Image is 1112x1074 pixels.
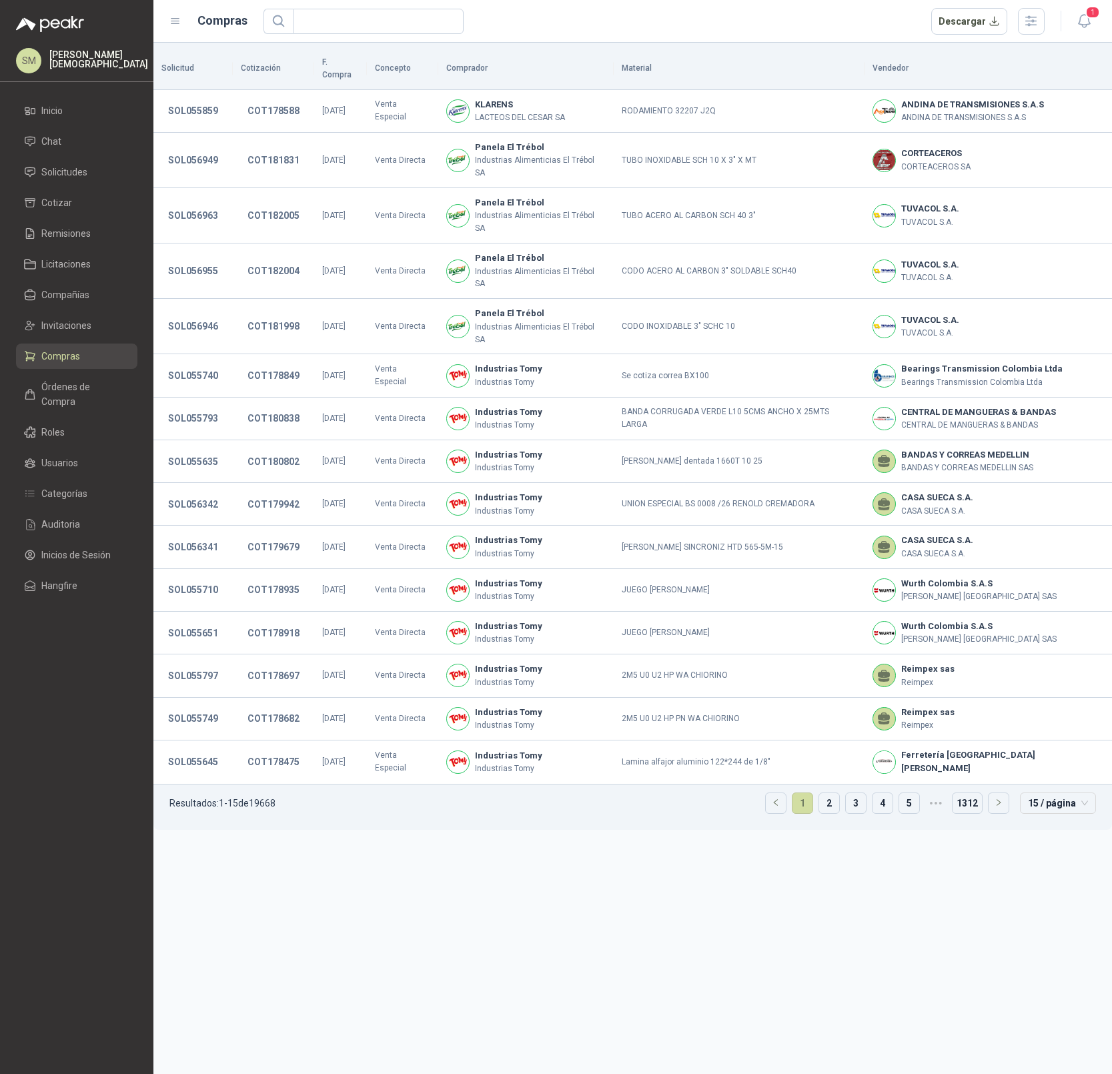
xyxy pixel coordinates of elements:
[16,542,137,568] a: Inicios de Sesión
[901,548,973,560] p: CASA SUECA S.A.
[241,535,306,559] button: COT179679
[952,792,983,814] li: 1312
[322,155,346,165] span: [DATE]
[475,406,542,419] b: Industrias Tomy
[447,450,469,472] img: Company Logo
[901,147,971,160] b: CORTEACEROS
[41,349,80,364] span: Compras
[1028,793,1088,813] span: 15 / página
[16,481,137,506] a: Categorías
[41,380,125,409] span: Órdenes de Compra
[988,792,1009,814] li: Página siguiente
[161,259,225,283] button: SOL056955
[41,517,80,532] span: Auditoria
[995,798,1003,807] span: right
[901,258,959,272] b: TUVACOL S.A.
[447,100,469,122] img: Company Logo
[901,272,959,284] p: TUVACOL S.A.
[447,493,469,515] img: Company Logo
[16,313,137,338] a: Invitaciones
[614,299,864,354] td: CODO INOXIDABLE 3" SCHC 10
[901,633,1057,646] p: [PERSON_NAME] [GEOGRAPHIC_DATA] SAS
[614,612,864,654] td: JUEGO [PERSON_NAME]
[41,548,111,562] span: Inicios de Sesión
[989,793,1009,813] button: right
[161,492,225,516] button: SOL056342
[614,354,864,397] td: Se cotiza correa BX100
[901,534,973,547] b: CASA SUECA S.A.
[161,578,225,602] button: SOL055710
[475,265,606,291] p: Industrias Alimenticias El Trébol SA
[367,188,438,243] td: Venta Directa
[447,579,469,601] img: Company Logo
[873,408,895,430] img: Company Logo
[322,670,346,680] span: [DATE]
[901,748,1104,776] b: Ferretería [GEOGRAPHIC_DATA][PERSON_NAME]
[901,161,971,173] p: CORTEACEROS SA
[153,48,233,90] th: Solicitud
[233,48,314,90] th: Cotización
[161,535,225,559] button: SOL056341
[322,714,346,723] span: [DATE]
[447,149,469,171] img: Company Logo
[322,371,346,380] span: [DATE]
[241,664,306,688] button: COT178697
[367,654,438,697] td: Venta Directa
[169,798,275,808] p: Resultados: 1 - 15 de 19668
[873,365,895,387] img: Company Logo
[901,202,959,215] b: TUVACOL S.A.
[161,621,225,645] button: SOL055651
[475,362,542,376] b: Industrias Tomy
[475,633,542,646] p: Industrias Tomy
[322,585,346,594] span: [DATE]
[614,569,864,612] td: JUEGO [PERSON_NAME]
[475,462,542,474] p: Industrias Tomy
[241,406,306,430] button: COT180838
[16,374,137,414] a: Órdenes de Compra
[901,462,1033,474] p: BANDAS Y CORREAS MEDELLIN SAS
[16,129,137,154] a: Chat
[322,542,346,552] span: [DATE]
[161,750,225,774] button: SOL055645
[901,419,1056,432] p: CENTRAL DE MANGUERAS & BANDAS
[475,209,606,235] p: Industrias Alimenticias El Trébol SA
[873,149,895,171] img: Company Logo
[475,154,606,179] p: Industrias Alimenticias El Trébol SA
[41,456,78,470] span: Usuarios
[614,483,864,526] td: UNION ESPECIAL BS 0008 /26 RENOLD CREMADORA
[475,307,606,320] b: Panela El Trébol
[41,288,89,302] span: Compañías
[241,364,306,388] button: COT178849
[161,450,225,474] button: SOL055635
[367,526,438,568] td: Venta Directa
[766,793,786,813] button: left
[367,569,438,612] td: Venta Directa
[901,406,1056,419] b: CENTRAL DE MANGUERAS & BANDAS
[925,792,947,814] li: 5 páginas siguientes
[475,706,542,719] b: Industrias Tomy
[901,706,955,719] b: Reimpex sas
[161,148,225,172] button: SOL056949
[614,188,864,243] td: TUBO ACERO AL CARBON SCH 40 3"
[772,798,780,807] span: left
[161,664,225,688] button: SOL055797
[475,548,542,560] p: Industrias Tomy
[367,612,438,654] td: Venta Directa
[792,793,812,813] a: 1
[16,16,84,32] img: Logo peakr
[873,260,895,282] img: Company Logo
[765,792,786,814] li: Página anterior
[818,792,840,814] li: 2
[16,251,137,277] a: Licitaciones
[241,314,306,338] button: COT181998
[614,48,864,90] th: Material
[901,98,1044,111] b: ANDINA DE TRANSMISIONES S.A.S
[901,505,973,518] p: CASA SUECA S.A.
[447,622,469,644] img: Company Logo
[367,133,438,188] td: Venta Directa
[41,257,91,272] span: Licitaciones
[865,48,1112,90] th: Vendedor
[314,48,367,90] th: F. Compra
[16,282,137,308] a: Compañías
[614,398,864,440] td: BANDA CORRUGADA VERDE L10 5CMS ANCHO X 25MTS LARGA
